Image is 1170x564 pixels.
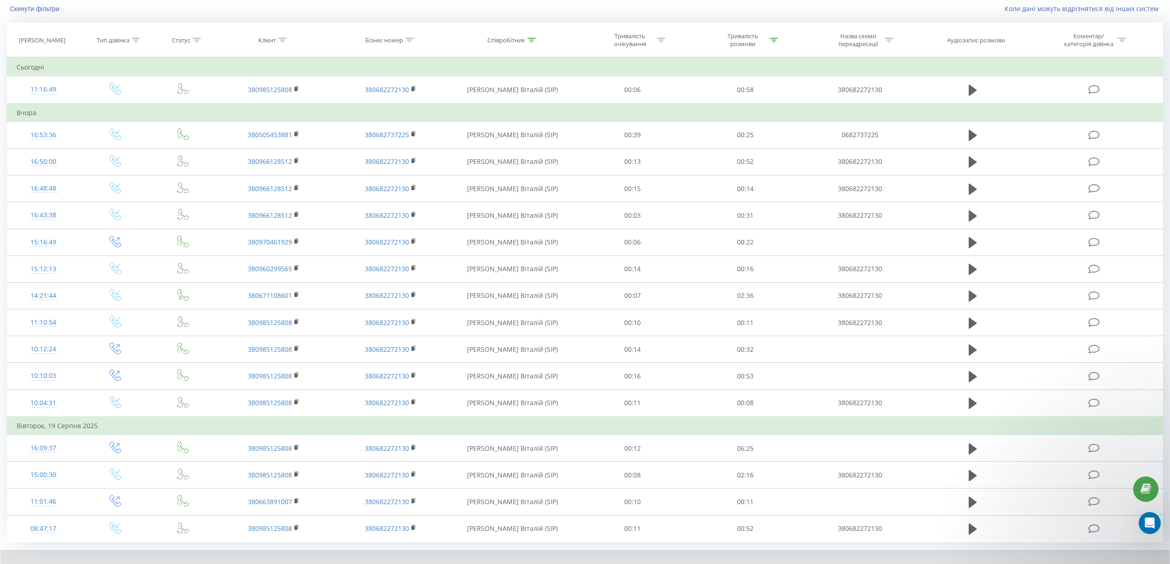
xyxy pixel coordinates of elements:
[605,32,655,48] div: Тривалість очікування
[576,309,689,336] td: 00:10
[365,398,409,407] a: 380682272130
[576,282,689,309] td: 00:07
[576,488,689,515] td: 00:10
[365,471,409,479] a: 380682272130
[1005,4,1163,13] a: Коли дані можуть відрізнятися вiд інших систем
[365,211,409,220] a: 380682272130
[487,36,525,44] div: Співробітник
[365,318,409,327] a: 380682272130
[450,515,576,542] td: [PERSON_NAME] Віталій (SIP)
[689,229,801,256] td: 00:22
[248,264,292,273] a: 380960299565
[576,515,689,542] td: 00:11
[450,435,576,462] td: [PERSON_NAME] Віталій (SIP)
[450,488,576,515] td: [PERSON_NAME] Віталій (SIP)
[248,184,292,193] a: 380966128512
[248,318,292,327] a: 380985125808
[689,175,801,202] td: 00:14
[248,211,292,220] a: 380966128512
[17,520,70,538] div: 08:47:17
[450,282,576,309] td: [PERSON_NAME] Віталій (SIP)
[7,104,1163,122] td: Вчора
[450,363,576,390] td: [PERSON_NAME] Віталій (SIP)
[576,435,689,462] td: 00:12
[7,5,64,13] button: Скинути фільтри
[258,36,276,44] div: Клієнт
[689,76,801,104] td: 00:58
[689,309,801,336] td: 00:11
[248,398,292,407] a: 380985125808
[248,130,292,139] a: 380505453881
[689,282,801,309] td: 02:36
[801,309,919,336] td: 380682272130
[450,122,576,148] td: [PERSON_NAME] Віталій (SIP)
[19,36,65,44] div: [PERSON_NAME]
[17,206,70,224] div: 16:43:38
[17,439,70,457] div: 16:09:37
[450,462,576,488] td: [PERSON_NAME] Віталій (SIP)
[689,256,801,282] td: 00:16
[833,32,883,48] div: Назва схеми переадресації
[17,466,70,484] div: 15:00:30
[365,345,409,354] a: 380682272130
[689,336,801,363] td: 00:32
[450,336,576,363] td: [PERSON_NAME] Віталій (SIP)
[801,256,919,282] td: 380682272130
[801,175,919,202] td: 380682272130
[248,444,292,453] a: 380985125808
[689,390,801,417] td: 00:08
[248,238,292,246] a: 380970461929
[172,36,190,44] div: Статус
[17,367,70,385] div: 10:10:03
[576,202,689,229] td: 00:03
[801,148,919,175] td: 380682272130
[450,256,576,282] td: [PERSON_NAME] Віталій (SIP)
[576,462,689,488] td: 00:08
[248,372,292,380] a: 380985125808
[248,157,292,166] a: 380966128512
[450,229,576,256] td: [PERSON_NAME] Віталій (SIP)
[365,130,409,139] a: 380682737225
[17,81,70,99] div: 11:16:49
[248,291,292,300] a: 380671108601
[689,462,801,488] td: 02:16
[7,417,1163,435] td: Вівторок, 19 Серпня 2025
[365,238,409,246] a: 380682272130
[801,390,919,417] td: 380682272130
[801,515,919,542] td: 380682272130
[1062,32,1116,48] div: Коментар/категорія дзвінка
[576,229,689,256] td: 00:06
[365,36,403,44] div: Бізнес номер
[801,462,919,488] td: 380682272130
[718,32,767,48] div: Тривалість розмови
[801,76,919,104] td: 380682272130
[248,471,292,479] a: 380985125808
[248,524,292,533] a: 380985125808
[365,524,409,533] a: 380682272130
[17,126,70,144] div: 16:53:36
[365,85,409,94] a: 380682272130
[450,309,576,336] td: [PERSON_NAME] Віталій (SIP)
[689,435,801,462] td: 06:25
[365,184,409,193] a: 380682272130
[97,36,129,44] div: Тип дзвінка
[801,122,919,148] td: 0682737225
[689,488,801,515] td: 00:11
[576,336,689,363] td: 00:14
[450,202,576,229] td: [PERSON_NAME] Віталій (SIP)
[1139,512,1161,534] iframe: Intercom live chat
[576,122,689,148] td: 00:39
[365,444,409,453] a: 380682272130
[17,180,70,198] div: 16:48:48
[689,202,801,229] td: 00:31
[576,256,689,282] td: 00:14
[365,291,409,300] a: 380682272130
[17,287,70,305] div: 14:21:44
[17,153,70,171] div: 16:50:00
[450,148,576,175] td: [PERSON_NAME] Віталій (SIP)
[450,390,576,417] td: [PERSON_NAME] Віталій (SIP)
[248,85,292,94] a: 380985125808
[17,260,70,278] div: 15:12:13
[17,394,70,412] div: 10:04:31
[365,497,409,506] a: 380682272130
